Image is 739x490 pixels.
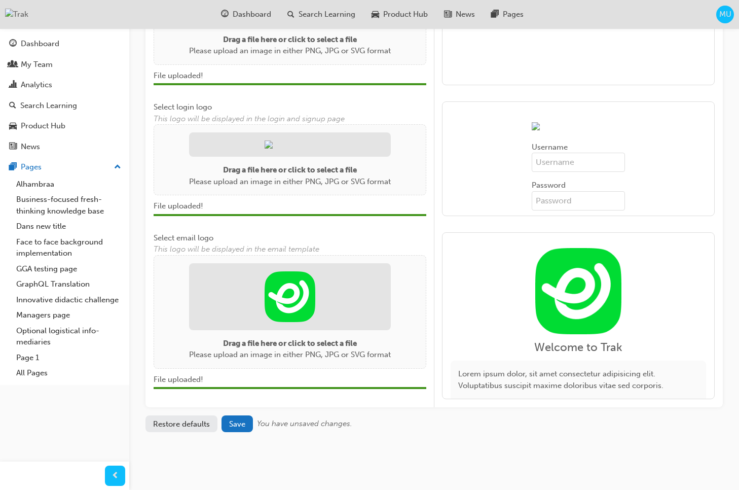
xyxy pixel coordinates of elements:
div: Dashboard [21,38,59,50]
a: pages-iconPages [483,4,532,25]
span: Password [532,180,625,191]
a: Dashboard [4,34,125,53]
a: Page 1 [12,350,125,366]
span: people-icon [9,60,17,69]
p: Please upload an image in either PNG, JPG or SVG format [189,349,391,361]
a: Innovative didactic challenge [12,292,125,308]
a: Search Learning [4,96,125,115]
a: guage-iconDashboard [213,4,279,25]
span: chart-icon [9,81,17,90]
span: news-icon [9,143,17,152]
span: news-icon [444,8,452,21]
span: Select email logo [154,233,213,242]
span: pages-icon [9,163,17,172]
span: guage-icon [9,40,17,49]
a: Optional logistical info-mediaries [12,323,125,350]
span: Select login logo [154,102,212,112]
a: GraphQL Translation [12,276,125,292]
img: c23f9162-a213-4e16-bcaa-9a1b6d8d0e9a.png [535,248,621,334]
span: News [456,9,475,20]
span: Lorem ipsum dolor, sit amet consectetur adipisicing elit. Voluptatibus suscipit maxime doloribus ... [458,369,663,390]
input: Username [532,153,625,172]
span: prev-icon [112,470,119,482]
span: Dashboard [233,9,271,20]
a: Dans new title [12,219,125,234]
a: Analytics [4,76,125,94]
span: search-icon [9,101,16,111]
span: MU [719,9,731,20]
p: Drag a file here or click to select a file [189,338,391,349]
img: c23f9162-a213-4e16-bcaa-9a1b6d8d0e9a.png [265,271,315,322]
span: guage-icon [221,8,229,21]
span: Product Hub [383,9,428,20]
img: 7b0c5773-d9fd-46cc-a31c-6b5f5a02d56a [532,122,540,130]
a: Product Hub [4,117,125,135]
span: up-icon [114,161,121,174]
div: Product Hub [21,120,65,132]
span: This logo will be displayed in the login and signup page [154,113,426,125]
span: car-icon [372,8,379,21]
button: Restore defaults [145,415,217,432]
p: Please upload an image in either PNG, JPG or SVG format [189,45,391,57]
span: Search Learning [299,9,355,20]
span: Pages [503,9,524,20]
img: Trak [5,9,28,20]
a: My Team [4,55,125,74]
span: File uploaded! [154,71,203,80]
span: car-icon [9,122,17,131]
button: DashboardMy TeamAnalyticsSearch LearningProduct HubNews [4,32,125,158]
a: news-iconNews [436,4,483,25]
a: search-iconSearch Learning [279,4,363,25]
div: Drag a file here or click to select a filePlease upload an image in either PNG, JPG or SVG format [154,124,426,195]
div: Analytics [21,79,52,91]
div: My Team [21,59,53,71]
span: File uploaded! [154,201,203,211]
input: Password [532,191,625,211]
span: search-icon [287,8,294,21]
span: Username [532,142,625,153]
p: Drag a file here or click to select a file [189,164,391,176]
span: Save [229,419,245,429]
button: Pages [4,158,125,177]
div: Search Learning [20,100,77,112]
span: You have unsaved changes. [257,419,352,428]
a: Face to face background implementation [12,234,125,261]
div: Pages [21,161,42,173]
a: car-iconProduct Hub [363,4,436,25]
img: 7b0c5773-d9fd-46cc-a31c-6b5f5a02d56a [265,141,315,149]
a: GGA testing page [12,261,125,277]
span: pages-icon [491,8,499,21]
button: MU [716,6,734,23]
span: File uploaded! [154,375,203,384]
p: Please upload an image in either PNG, JPG or SVG format [189,176,391,188]
p: Drag a file here or click to select a file [189,34,391,46]
a: Managers page [12,307,125,323]
a: Alhambraa [12,177,125,192]
span: Welcome to Trak [451,342,706,354]
span: This logo will be displayed in the email template [154,243,426,255]
button: Save [221,415,253,432]
a: Business-focused fresh-thinking knowledge base [12,192,125,219]
a: All Pages [12,365,125,381]
div: News [21,141,40,153]
div: Drag a file here or click to select a filePlease upload an image in either PNG, JPG or SVG format [154,255,426,369]
a: News [4,137,125,156]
